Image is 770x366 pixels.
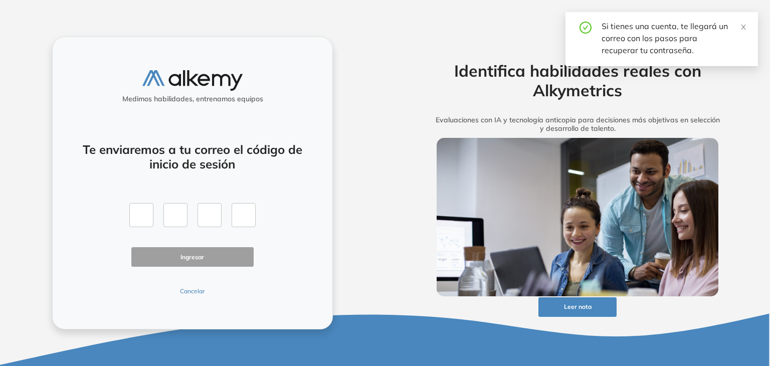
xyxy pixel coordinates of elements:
button: Leer nota [538,297,617,317]
iframe: Chat Widget [590,250,770,366]
span: check-circle [580,20,592,34]
img: logo-alkemy [142,70,243,91]
span: close [740,24,747,31]
h5: Evaluaciones con IA y tecnología anticopia para decisiones más objetivas en selección y desarroll... [421,116,734,133]
h4: Te enviaremos a tu correo el código de inicio de sesión [79,142,306,171]
button: Cancelar [131,287,254,296]
img: img-more-info [437,138,718,296]
div: Si tienes una cuenta, te llegará un correo con los pasos para recuperar tu contraseña. [602,20,746,56]
button: Ingresar [131,247,254,267]
h5: Medimos habilidades, entrenamos equipos [57,95,328,103]
h2: Identifica habilidades reales con Alkymetrics [421,61,734,100]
